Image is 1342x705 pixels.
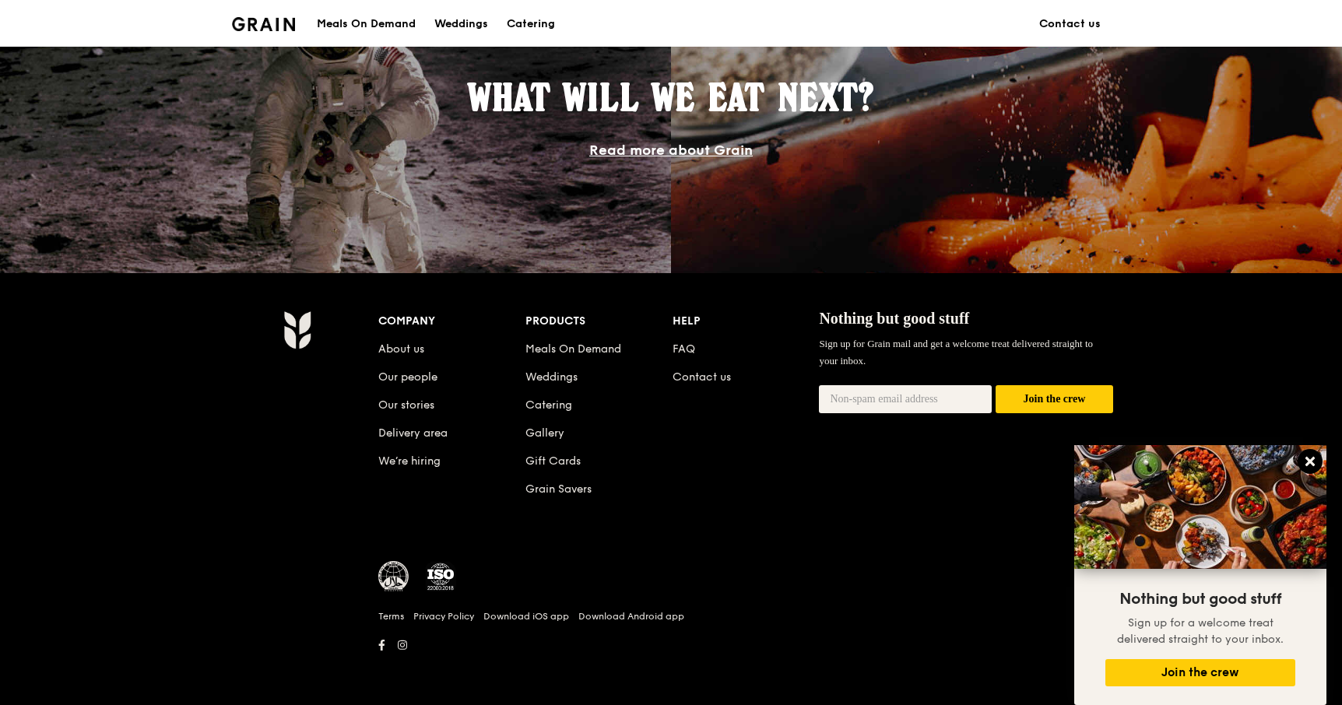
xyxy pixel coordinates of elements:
a: Download iOS app [483,610,569,623]
button: Join the crew [996,385,1113,414]
a: Weddings [525,370,578,384]
button: Join the crew [1105,659,1295,686]
a: Gallery [525,426,564,440]
h6: Revision [223,656,1119,668]
a: About us [378,342,424,356]
img: DSC07876-Edit02-Large.jpeg [1074,445,1326,569]
a: Catering [525,398,572,412]
button: Close [1298,449,1323,474]
a: Grain Savers [525,482,592,496]
input: Non-spam email address [819,385,992,413]
span: Nothing but good stuff [1119,590,1281,609]
a: Contact us [673,370,731,384]
img: MUIS Halal Certified [378,561,409,592]
a: Terms [378,610,404,623]
a: Privacy Policy [413,610,474,623]
div: Products [525,310,673,332]
div: Help [673,310,820,332]
img: ISO Certified [425,561,456,592]
a: Gift Cards [525,454,581,468]
a: Contact us [1030,1,1110,47]
span: Sign up for Grain mail and get a welcome treat delivered straight to your inbox. [819,338,1093,367]
div: Catering [507,1,555,47]
a: Meals On Demand [525,342,621,356]
div: Company [378,310,525,332]
span: Nothing but good stuff [819,310,969,327]
div: Meals On Demand [317,1,416,47]
a: Download Android app [578,610,684,623]
span: What will we eat next? [468,75,874,120]
a: Read more about Grain [589,142,753,159]
a: FAQ [673,342,695,356]
a: Weddings [425,1,497,47]
span: Sign up for a welcome treat delivered straight to your inbox. [1117,616,1284,646]
div: Weddings [434,1,488,47]
a: Catering [497,1,564,47]
a: Our people [378,370,437,384]
a: Delivery area [378,426,448,440]
a: We’re hiring [378,454,441,468]
a: Our stories [378,398,434,412]
img: Grain [283,310,311,349]
img: Grain [232,17,295,31]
